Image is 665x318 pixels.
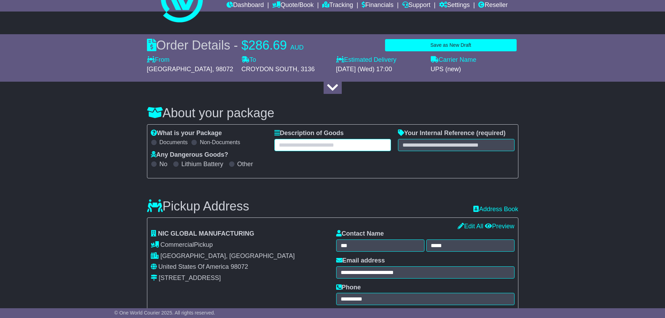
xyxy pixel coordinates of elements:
label: Estimated Delivery [336,56,424,64]
label: Email address [336,257,385,265]
span: © One World Courier 2025. All rights reserved. [114,310,215,316]
div: Pickup [151,241,329,249]
label: Lithium Battery [182,161,223,168]
label: Phone [336,284,361,291]
span: , 3136 [297,66,315,73]
h3: About your package [147,106,518,120]
span: , 98072 [212,66,233,73]
label: Description of Goods [274,130,344,137]
h3: Pickup Address [147,199,249,213]
span: 98072 [231,263,248,270]
span: $ [242,38,249,52]
div: UPS (new) [431,66,518,73]
label: From [147,56,170,64]
label: Carrier Name [431,56,476,64]
span: NIC GLOBAL MANUFACTURING [158,230,254,237]
span: United States Of America [158,263,229,270]
a: Edit All [458,223,483,230]
label: Contact Name [336,230,384,238]
label: What is your Package [151,130,222,137]
span: [GEOGRAPHIC_DATA] [147,66,212,73]
a: Address Book [473,206,518,213]
label: Non-Documents [200,139,240,146]
div: Order Details - [147,38,304,53]
span: Commercial [161,241,194,248]
label: Documents [160,139,188,146]
span: AUD [290,44,304,51]
label: To [242,56,256,64]
label: Your Internal Reference (required) [398,130,506,137]
label: Other [237,161,253,168]
div: [STREET_ADDRESS] [159,274,221,282]
span: [GEOGRAPHIC_DATA], [GEOGRAPHIC_DATA] [161,252,295,259]
div: [DATE] (Wed) 17:00 [336,66,424,73]
span: 286.69 [249,38,287,52]
label: Any Dangerous Goods? [151,151,228,159]
button: Save as New Draft [385,39,516,51]
label: No [160,161,168,168]
a: Preview [485,223,514,230]
span: CROYDON SOUTH [242,66,297,73]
